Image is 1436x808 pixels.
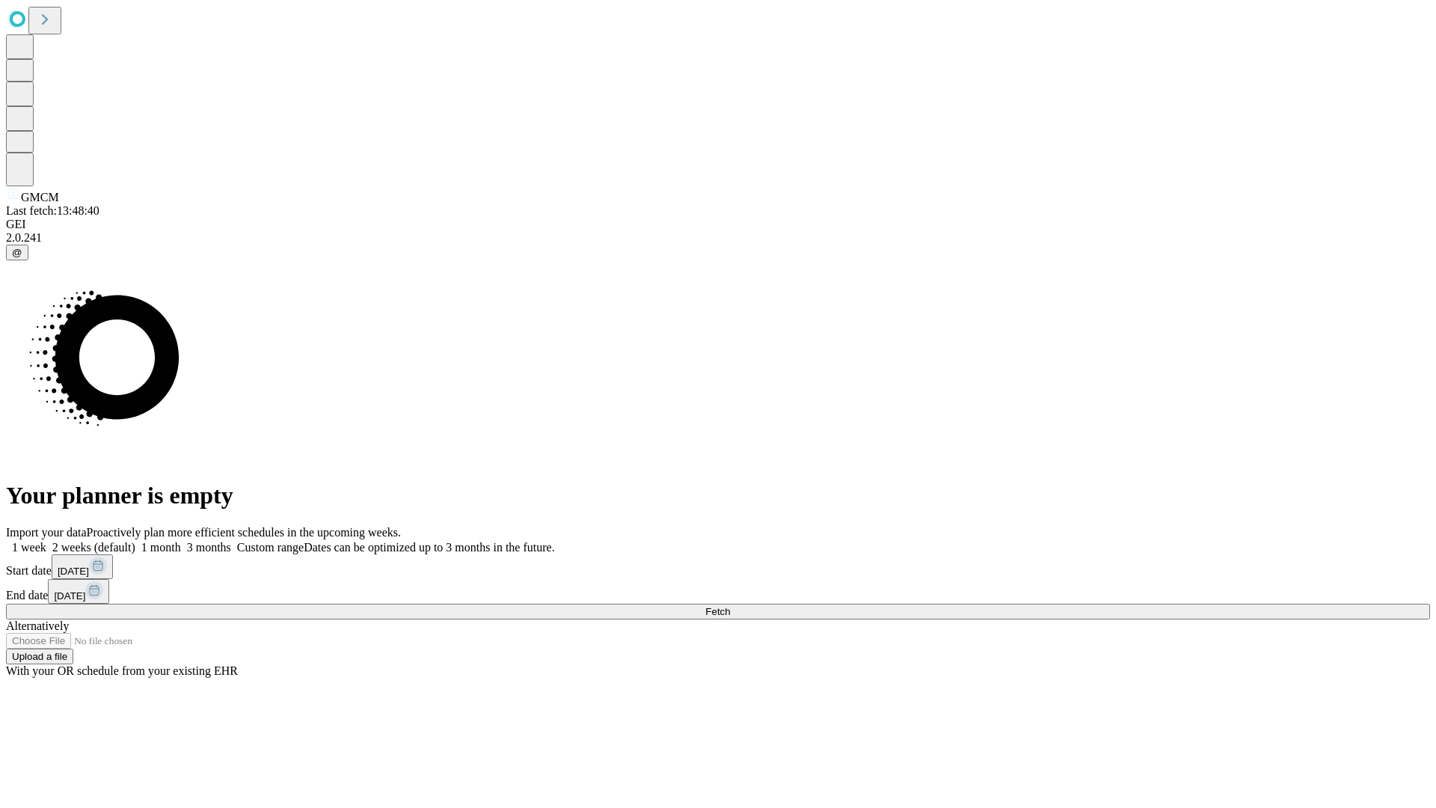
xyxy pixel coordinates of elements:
[6,231,1430,245] div: 2.0.241
[6,218,1430,231] div: GEI
[21,191,59,203] span: GMCM
[6,649,73,664] button: Upload a file
[141,541,181,554] span: 1 month
[12,247,22,258] span: @
[237,541,304,554] span: Custom range
[705,606,730,617] span: Fetch
[6,482,1430,509] h1: Your planner is empty
[52,541,135,554] span: 2 weeks (default)
[12,541,46,554] span: 1 week
[304,541,554,554] span: Dates can be optimized up to 3 months in the future.
[87,526,401,539] span: Proactively plan more efficient schedules in the upcoming weeks.
[6,619,69,632] span: Alternatively
[54,590,85,602] span: [DATE]
[6,664,238,677] span: With your OR schedule from your existing EHR
[6,204,99,217] span: Last fetch: 13:48:40
[187,541,231,554] span: 3 months
[6,579,1430,604] div: End date
[6,526,87,539] span: Import your data
[6,245,28,260] button: @
[52,554,113,579] button: [DATE]
[48,579,109,604] button: [DATE]
[6,604,1430,619] button: Fetch
[58,566,89,577] span: [DATE]
[6,554,1430,579] div: Start date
